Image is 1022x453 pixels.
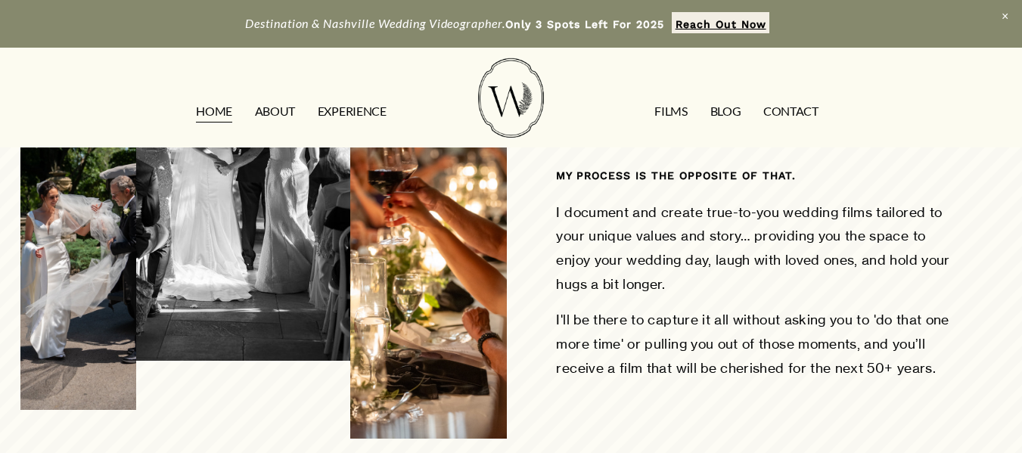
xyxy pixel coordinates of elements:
a: ABOUT [255,100,295,124]
p: I document and create true-to-you wedding films tailored to your unique values and story… providi... [556,200,960,296]
a: Blog [710,100,741,124]
p: I'll be there to capture it all without asking you to 'do that one more time' or pulling you out ... [556,308,960,380]
strong: MY PROCESS IS THE OPPOSITE OF THAT. [556,169,796,182]
a: HOME [196,100,232,124]
strong: Reach Out Now [676,18,766,30]
img: Wild Fern Weddings [478,58,543,138]
a: CONTACT [763,100,819,124]
a: FILMS [654,100,687,124]
a: EXPERIENCE [318,100,387,124]
a: Reach Out Now [672,12,769,33]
